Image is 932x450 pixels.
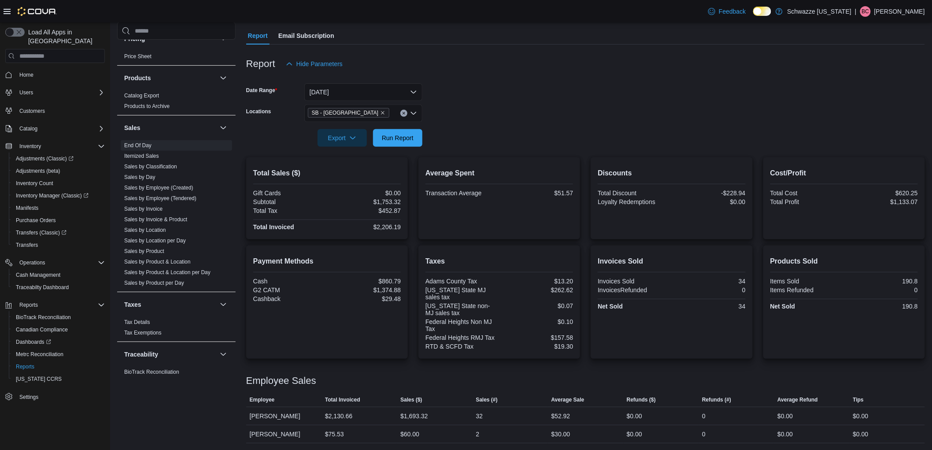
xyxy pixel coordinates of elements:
button: Reports [9,361,108,373]
button: Inventory [2,140,108,152]
div: Brennan Croy [860,6,871,17]
button: Home [2,68,108,81]
div: 32 [476,411,483,421]
button: Clear input [400,110,407,117]
span: Home [19,71,33,78]
button: Sales [124,123,216,132]
div: 190.8 [846,303,918,310]
a: Reports [12,361,38,372]
span: Run Report [382,134,414,142]
span: Dashboards [16,338,51,346]
button: [DATE] [304,83,422,101]
span: BioTrack Reconciliation [16,314,71,321]
div: Cashback [253,295,325,302]
div: 34 [673,278,746,285]
div: Products [117,90,236,115]
span: Inventory Manager (Classic) [16,192,89,199]
p: Schwazze [US_STATE] [787,6,851,17]
h3: Taxes [124,300,141,309]
span: Sales by Invoice [124,205,163,212]
div: Subtotal [253,198,325,205]
span: Products to Archive [124,103,170,110]
span: Average Refund [777,396,818,403]
button: Customers [2,104,108,117]
span: Catalog Export [124,92,159,99]
a: Sales by Day [124,174,155,180]
img: Cova [18,7,57,16]
h2: Total Sales ($) [253,168,401,179]
span: Sales by Product per Day [124,279,184,286]
a: Price Sheet [124,53,152,60]
span: Customers [19,108,45,115]
button: Purchase Orders [9,214,108,227]
span: Inventory Count [16,180,53,187]
div: $0.00 [853,411,869,421]
div: Federal Heights RMJ Tax [425,334,498,341]
button: Settings [2,390,108,403]
span: Home [16,69,105,80]
a: Sales by Employee (Tendered) [124,195,196,201]
span: Reports [16,363,34,370]
button: Run Report [373,129,422,147]
label: Date Range [246,87,277,94]
button: Open list of options [410,110,417,117]
a: Sales by Product [124,248,164,254]
span: Manifests [12,203,105,213]
div: $262.62 [501,286,573,294]
strong: Net Sold [770,303,795,310]
span: Sales by Invoice & Product [124,216,187,223]
div: Transaction Average [425,190,498,197]
div: InvoicesRefunded [598,286,670,294]
input: Dark Mode [753,7,772,16]
button: Reports [16,300,41,310]
div: 2 [476,429,479,439]
a: Sales by Employee (Created) [124,185,193,191]
span: Itemized Sales [124,152,159,160]
span: Inventory Manager (Classic) [12,190,105,201]
div: $29.48 [329,295,401,302]
span: BioTrack Reconciliation [124,368,179,376]
h3: Products [124,74,151,82]
div: Federal Heights Non MJ Tax [425,318,498,332]
a: Transfers [12,240,41,250]
span: Customers [16,105,105,116]
a: Manifests [12,203,42,213]
div: $0.00 [329,190,401,197]
span: Users [19,89,33,96]
a: Sales by Invoice [124,206,163,212]
span: Users [16,87,105,98]
button: Users [2,86,108,99]
a: Adjustments (beta) [12,166,64,176]
span: Sales by Location [124,227,166,234]
span: Reports [16,300,105,310]
a: Transfers (Classic) [9,227,108,239]
div: $1,133.07 [846,198,918,205]
a: End Of Day [124,142,152,149]
a: Sales by Product & Location [124,259,191,265]
button: Manifests [9,202,108,214]
a: Dashboards [12,337,55,347]
span: BioTrack Reconciliation [12,312,105,323]
span: Feedback [719,7,746,16]
div: $2,130.66 [325,411,352,421]
span: Tax Exemptions [124,329,162,336]
div: $1,753.32 [329,198,401,205]
button: Catalog [16,123,41,134]
div: Invoices Sold [598,278,670,285]
span: Adjustments (Classic) [16,155,74,162]
button: Adjustments (beta) [9,165,108,177]
span: Transfers [16,242,38,249]
div: Sales [117,140,236,292]
h2: Products Sold [770,256,918,267]
button: Hide Parameters [282,55,346,73]
a: Purchase Orders [12,215,59,226]
span: Operations [19,259,45,266]
div: 0 [673,286,746,294]
button: Inventory [16,141,44,152]
span: Sales by Product [124,248,164,255]
button: Operations [2,257,108,269]
div: RTD & SCFD Tax [425,343,498,350]
a: Inventory Manager (Classic) [9,190,108,202]
div: Gift Cards [253,190,325,197]
span: Adjustments (beta) [16,167,60,175]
